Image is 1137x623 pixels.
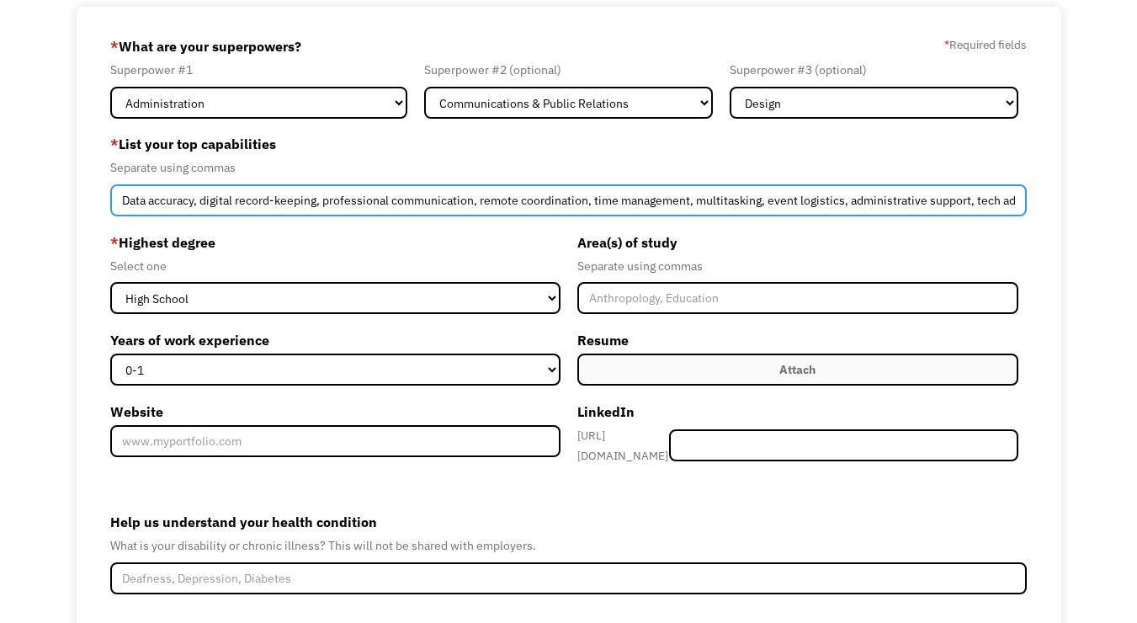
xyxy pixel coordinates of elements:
[944,35,1027,55] label: Required fields
[110,425,560,457] input: www.myportfolio.com
[577,354,1018,386] label: Attach
[110,157,1027,178] div: Separate using commas
[110,33,301,60] label: What are your superpowers?
[577,425,670,466] div: [URL][DOMAIN_NAME]
[110,184,1027,216] input: Videography, photography, accounting
[110,509,1027,535] label: Help us understand your health condition
[577,398,1018,425] label: LinkedIn
[577,327,1018,354] label: Resume
[110,535,1027,556] div: What is your disability or chronic illness? This will not be shared with employers.
[110,562,1027,594] input: Deafness, Depression, Diabetes
[577,229,1018,256] label: Area(s) of study
[110,398,560,425] label: Website
[110,327,560,354] label: Years of work experience
[110,256,560,276] div: Select one
[730,60,1018,80] div: Superpower #3 (optional)
[110,229,560,256] label: Highest degree
[577,256,1018,276] div: Separate using commas
[110,130,1027,157] label: List your top capabilities
[779,359,816,380] div: Attach
[577,282,1018,314] input: Anthropology, Education
[424,60,713,80] div: Superpower #2 (optional)
[110,60,407,80] div: Superpower #1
